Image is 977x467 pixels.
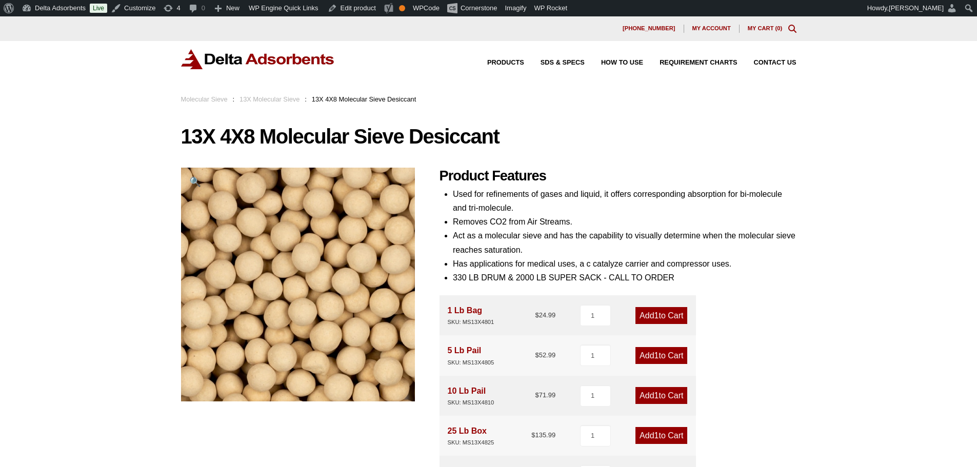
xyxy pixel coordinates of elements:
[535,351,539,359] span: $
[692,26,731,31] span: My account
[531,431,535,439] span: $
[440,168,796,185] h2: Product Features
[788,25,796,33] div: Toggle Modal Content
[635,427,687,444] a: Add1to Cart
[448,424,494,448] div: 25 Lb Box
[233,95,235,103] span: :
[181,168,209,196] a: View full-screen image gallery
[181,126,796,147] h1: 13X 4X8 Molecular Sieve Desiccant
[754,59,796,66] span: Contact Us
[453,229,796,256] li: Act as a molecular sieve and has the capability to visually determine when the molecular sieve re...
[635,347,687,364] a: Add1to Cart
[535,351,555,359] bdi: 52.99
[535,391,539,399] span: $
[889,4,944,12] span: [PERSON_NAME]
[777,25,780,31] span: 0
[635,307,687,324] a: Add1to Cart
[305,95,307,103] span: :
[448,384,494,408] div: 10 Lb Pail
[585,59,643,66] a: How to Use
[189,176,201,187] span: 🔍
[181,49,335,69] img: Delta Adsorbents
[448,438,494,448] div: SKU: MS13X4825
[660,59,737,66] span: Requirement Charts
[90,4,107,13] a: Live
[614,25,684,33] a: [PHONE_NUMBER]
[535,391,555,399] bdi: 71.99
[453,187,796,215] li: Used for refinements of gases and liquid, it offers corresponding absorption for bi-molecule and ...
[453,257,796,271] li: Has applications for medical uses, a c catalyze carrier and compressor uses.
[748,25,783,31] a: My Cart (0)
[535,311,539,319] span: $
[448,317,494,327] div: SKU: MS13X4801
[181,95,228,103] a: Molecular Sieve
[654,431,659,440] span: 1
[312,95,416,103] span: 13X 4X8 Molecular Sieve Desiccant
[524,59,585,66] a: SDS & SPECS
[240,95,300,103] a: 13X Molecular Sieve
[448,343,494,367] div: 5 Lb Pail
[541,59,585,66] span: SDS & SPECS
[471,59,524,66] a: Products
[487,59,524,66] span: Products
[399,5,405,11] div: OK
[654,351,659,360] span: 1
[623,26,675,31] span: [PHONE_NUMBER]
[448,398,494,408] div: SKU: MS13X4810
[643,59,737,66] a: Requirement Charts
[737,59,796,66] a: Contact Us
[635,387,687,404] a: Add1to Cart
[601,59,643,66] span: How to Use
[448,358,494,368] div: SKU: MS13X4805
[654,311,659,320] span: 1
[654,391,659,400] span: 1
[448,303,494,327] div: 1 Lb Bag
[531,431,555,439] bdi: 135.99
[684,25,740,33] a: My account
[453,215,796,229] li: Removes CO2 from Air Streams.
[453,271,796,285] li: 330 LB DRUM & 2000 LB SUPER SACK - CALL TO ORDER
[535,311,555,319] bdi: 24.99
